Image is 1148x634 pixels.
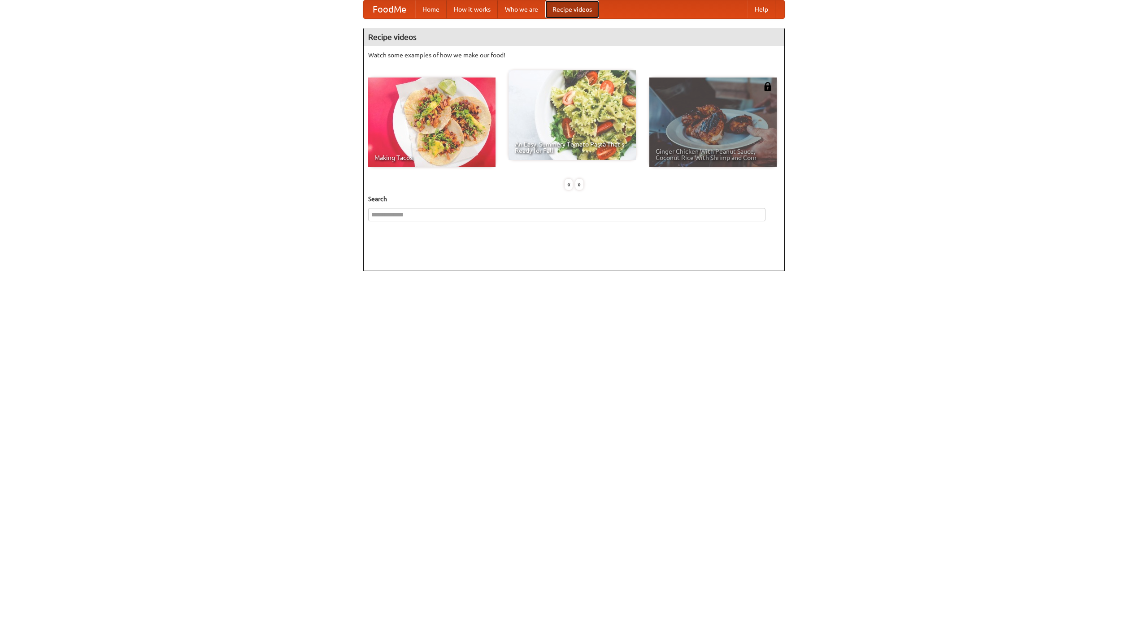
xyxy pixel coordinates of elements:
span: An Easy, Summery Tomato Pasta That's Ready for Fall [515,141,630,154]
a: Home [415,0,447,18]
a: How it works [447,0,498,18]
div: « [565,179,573,190]
h5: Search [368,194,780,203]
div: » [575,179,583,190]
a: Making Tacos [368,78,496,167]
p: Watch some examples of how we make our food! [368,51,780,60]
a: FoodMe [364,0,415,18]
a: Help [748,0,775,18]
a: Recipe videos [545,0,599,18]
img: 483408.png [763,82,772,91]
span: Making Tacos [374,155,489,161]
a: Who we are [498,0,545,18]
h4: Recipe videos [364,28,784,46]
a: An Easy, Summery Tomato Pasta That's Ready for Fall [509,70,636,160]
